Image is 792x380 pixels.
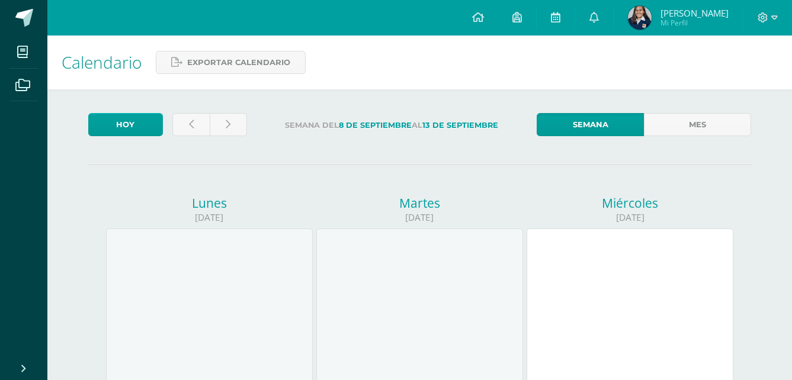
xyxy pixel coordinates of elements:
div: Martes [316,195,523,211]
a: Mes [644,113,751,136]
a: Semana [537,113,644,136]
div: [DATE] [106,211,313,224]
a: Hoy [88,113,163,136]
div: [DATE] [316,211,523,224]
div: Lunes [106,195,313,211]
span: Exportar calendario [187,51,290,73]
a: Exportar calendario [156,51,306,74]
label: Semana del al [256,113,527,137]
strong: 8 de Septiembre [339,121,412,130]
span: Mi Perfil [660,18,729,28]
span: Calendario [62,51,142,73]
div: Miércoles [527,195,733,211]
div: [DATE] [527,211,733,224]
strong: 13 de Septiembre [422,121,498,130]
img: 500bf459ff88f4765c89c4d23db9124a.png [628,6,652,30]
span: [PERSON_NAME] [660,7,729,19]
